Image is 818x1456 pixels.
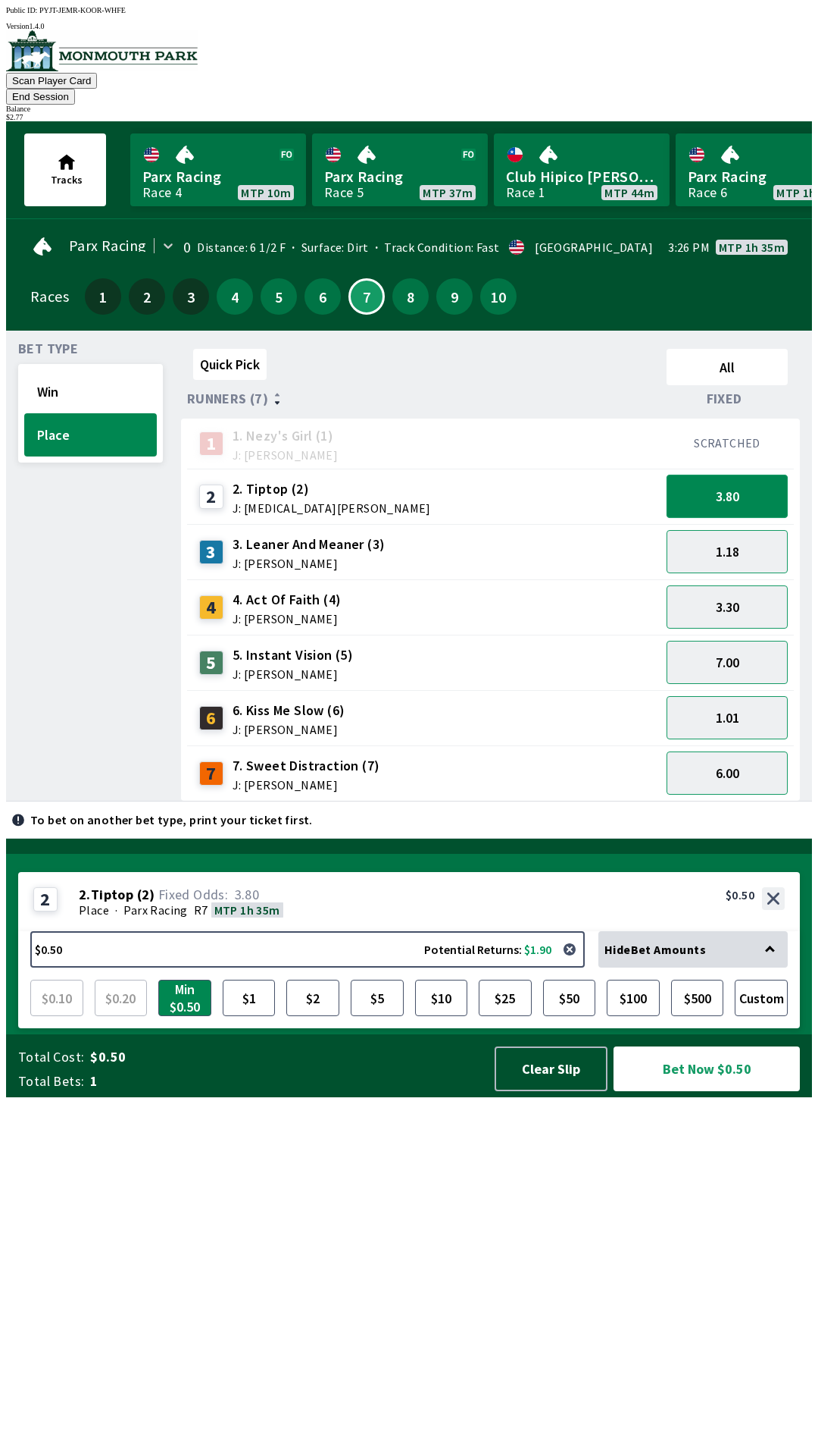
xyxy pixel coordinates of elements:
[369,240,500,255] span: Track Condition: Fast
[264,291,293,302] span: 5
[6,6,812,14] div: Public ID:
[37,426,144,444] span: Place
[726,887,754,902] div: $0.50
[668,241,710,253] span: 3:26 PM
[667,530,788,573] button: 1.18
[193,349,267,380] button: Quick Pick
[673,359,781,376] span: All
[200,356,260,373] span: Quick Pick
[396,291,425,302] span: 8
[351,980,404,1016] button: $5
[233,557,386,570] span: J: [PERSON_NAME]
[51,173,83,187] span: Tracks
[716,654,739,671] span: 7.00
[735,980,788,1016] button: Custom
[133,291,161,302] span: 2
[6,30,198,71] img: venue logo
[484,291,513,302] span: 10
[436,278,473,315] button: 9
[123,902,187,918] span: Parx Racing
[354,293,379,300] span: 7
[667,641,788,684] button: 7.00
[162,984,208,1012] span: Min $0.50
[671,980,724,1016] button: $500
[199,651,223,675] div: 5
[688,187,727,199] div: Race 6
[30,814,313,826] p: To bet on another bet type, print your ticket first.
[233,645,353,665] span: 5. Instant Vision (5)
[494,133,670,206] a: Club Hipico [PERSON_NAME]Race 1MTP 44m
[233,426,338,446] span: 1. Nezy's Girl (1)
[6,73,97,89] button: Scan Player Card
[312,133,488,206] a: Parx RacingRace 5MTP 37m
[604,942,706,957] span: Hide Bet Amounts
[137,887,155,902] span: ( 2 )
[419,984,464,1012] span: $10
[233,449,338,461] span: J: [PERSON_NAME]
[18,1072,84,1090] span: Total Bets:
[197,240,286,255] span: Distance: 6 1/2 F
[716,709,739,726] span: 1.01
[348,278,385,315] button: 7
[226,984,272,1012] span: $1
[508,1060,594,1078] span: Clear Slip
[199,485,223,509] div: 2
[214,902,280,918] span: MTP 1h 35m
[6,105,812,113] div: Balance
[667,752,788,795] button: 6.00
[286,980,339,1016] button: $2
[233,779,380,791] span: J: [PERSON_NAME]
[660,391,794,406] div: Fixed
[613,1046,800,1091] button: Bet Now $0.50
[187,391,660,406] div: Runners (7)
[667,435,788,450] div: SCRATCHED
[90,1072,480,1090] span: 1
[18,343,78,355] span: Bet Type
[286,240,369,255] span: Surface: Dirt
[85,278,121,315] button: 1
[506,167,657,187] span: Club Hipico [PERSON_NAME]
[440,291,469,302] span: 9
[91,887,133,902] span: Tiptop
[24,370,157,413] button: Win
[199,595,223,620] div: 4
[18,1048,84,1066] span: Total Cost:
[194,902,208,918] span: R7
[199,761,223,786] div: 7
[158,980,211,1016] button: Min $0.50
[290,984,336,1012] span: $2
[6,113,812,121] div: $ 2.77
[716,764,739,782] span: 6.00
[199,706,223,730] div: 6
[89,291,117,302] span: 1
[69,240,146,252] span: Parx Racing
[24,413,157,457] button: Place
[304,278,341,315] button: 6
[30,290,69,303] div: Races
[547,984,592,1012] span: $50
[354,984,400,1012] span: $5
[423,187,473,199] span: MTP 37m
[667,475,788,518] button: 3.80
[738,984,784,1012] span: Custom
[308,291,337,302] span: 6
[324,187,364,199] div: Race 5
[129,278,165,315] button: 2
[324,167,476,187] span: Parx Racing
[37,383,144,400] span: Win
[142,167,294,187] span: Parx Racing
[480,278,517,315] button: 10
[233,668,353,680] span: J: [PERSON_NAME]
[233,756,380,776] span: 7. Sweet Distraction (7)
[495,1046,607,1091] button: Clear Slip
[220,291,249,302] span: 4
[30,931,585,968] button: $0.50Potential Returns: $1.90
[24,133,106,206] button: Tracks
[233,502,431,514] span: J: [MEDICAL_DATA][PERSON_NAME]
[6,89,75,105] button: End Session
[261,278,297,315] button: 5
[535,241,653,253] div: [GEOGRAPHIC_DATA]
[233,723,345,736] span: J: [PERSON_NAME]
[543,980,596,1016] button: $50
[223,980,276,1016] button: $1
